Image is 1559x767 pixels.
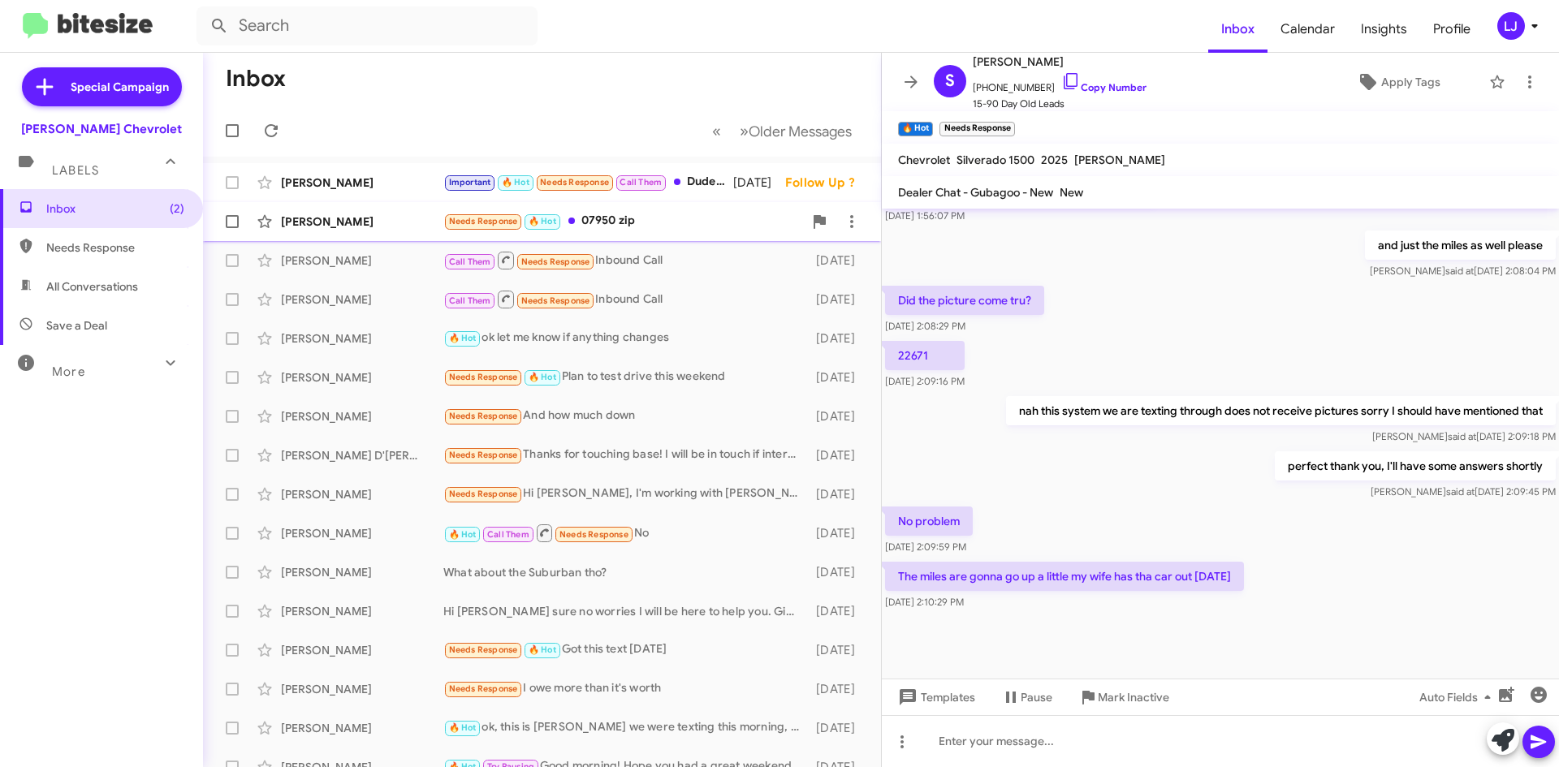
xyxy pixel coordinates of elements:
span: Needs Response [449,372,518,382]
button: LJ [1483,12,1541,40]
span: Needs Response [449,489,518,499]
span: [PERSON_NAME] [DATE] 2:09:45 PM [1371,485,1556,498]
button: Mark Inactive [1065,683,1182,712]
span: Mark Inactive [1098,683,1169,712]
div: [DATE] [808,603,868,619]
div: Hi [PERSON_NAME], I'm working with [PERSON_NAME].Thank you though. [443,485,808,503]
span: Needs Response [449,644,518,655]
div: Inbound Call [443,250,808,270]
div: [DATE] [808,564,868,580]
span: 🔥 Hot [529,372,556,382]
div: [PERSON_NAME] [281,291,443,308]
span: 🔥 Hot [449,529,477,540]
span: Templates [895,683,975,712]
nav: Page navigation example [703,114,862,148]
div: [PERSON_NAME] [281,252,443,269]
div: Thanks for touching base! I will be in touch if interested. Thanks [443,446,808,464]
button: Pause [988,683,1065,712]
span: [DATE] 2:09:59 PM [885,541,966,553]
span: (2) [170,200,184,217]
span: [PHONE_NUMBER] [973,71,1147,96]
button: Previous [702,114,731,148]
span: Needs Response [559,529,628,540]
div: And how much down [443,407,808,425]
input: Search [196,6,538,45]
div: ok let me know if anything changes [443,329,808,347]
div: Inbound Call [443,289,808,309]
div: [PERSON_NAME] [281,603,443,619]
a: Inbox [1208,6,1267,53]
div: [PERSON_NAME] [281,525,443,541]
div: What about the Suburban tho? [443,564,808,580]
p: and just the miles as well please [1365,231,1556,260]
div: [PERSON_NAME] [281,408,443,424]
div: [PERSON_NAME] Chevrolet [21,121,182,137]
div: [PERSON_NAME] [281,369,443,386]
div: [PERSON_NAME] [281,330,443,347]
span: » [740,121,749,141]
div: [PERSON_NAME] [281,642,443,658]
div: [PERSON_NAME] [281,564,443,580]
span: Call Them [620,177,662,187]
div: [DATE] [808,252,868,269]
div: [PERSON_NAME] D'[PERSON_NAME] [281,447,443,463]
div: Hi [PERSON_NAME] sure no worries I will be here to help you. Give me call at [PHONE_NUMBER] or my... [443,603,808,619]
div: [DATE] [808,369,868,386]
div: [PERSON_NAME] [281,720,443,736]
span: 2025 [1041,153,1068,167]
a: Special Campaign [22,67,182,106]
span: Call Them [449,256,491,267]
a: Insights [1348,6,1420,53]
div: [PERSON_NAME] [281,486,443,502]
div: [DATE] [808,720,868,736]
span: Needs Response [449,450,518,460]
span: Needs Response [521,256,590,267]
span: Needs Response [449,411,518,421]
div: [DATE] [808,330,868,347]
span: 🔥 Hot [529,644,556,655]
span: 🔥 Hot [449,722,477,733]
span: 🔥 Hot [449,333,477,343]
span: Older Messages [749,123,852,140]
span: S [945,68,955,94]
div: [DATE] [808,408,868,424]
p: Did the picture come tru? [885,286,1044,315]
div: [PERSON_NAME] [281,175,443,191]
div: [DATE] [808,486,868,502]
span: Inbox [46,200,184,217]
div: Got this text [DATE] [443,640,808,659]
span: said at [1446,485,1475,498]
span: [PERSON_NAME] [DATE] 2:08:04 PM [1370,265,1556,277]
span: Apply Tags [1381,67,1440,97]
span: said at [1448,430,1476,442]
span: [DATE] 2:08:29 PM [885,320,965,332]
span: Pause [1021,683,1052,712]
span: Call Them [487,529,529,540]
button: Next [730,114,862,148]
a: Profile [1420,6,1483,53]
p: nah this system we are texting through does not receive pictures sorry I should have mentioned that [1006,396,1556,425]
span: Needs Response [46,239,184,256]
span: said at [1445,265,1474,277]
span: 15-90 Day Old Leads [973,96,1147,112]
span: 🔥 Hot [502,177,529,187]
span: Labels [52,163,99,178]
span: Auto Fields [1419,683,1497,712]
span: Call Them [449,295,491,306]
span: Special Campaign [71,79,169,95]
span: [PERSON_NAME] [1074,153,1165,167]
div: [PERSON_NAME] [281,681,443,697]
h1: Inbox [226,66,286,92]
p: No problem [885,506,973,536]
span: Important [449,177,491,187]
div: 07950 zip [443,212,803,231]
span: Needs Response [449,683,518,694]
span: Calendar [1267,6,1348,53]
span: Chevrolet [898,153,950,167]
button: Templates [882,683,988,712]
p: The miles are gonna go up a little my wife has tha car out [DATE] [885,562,1244,591]
span: « [712,121,721,141]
